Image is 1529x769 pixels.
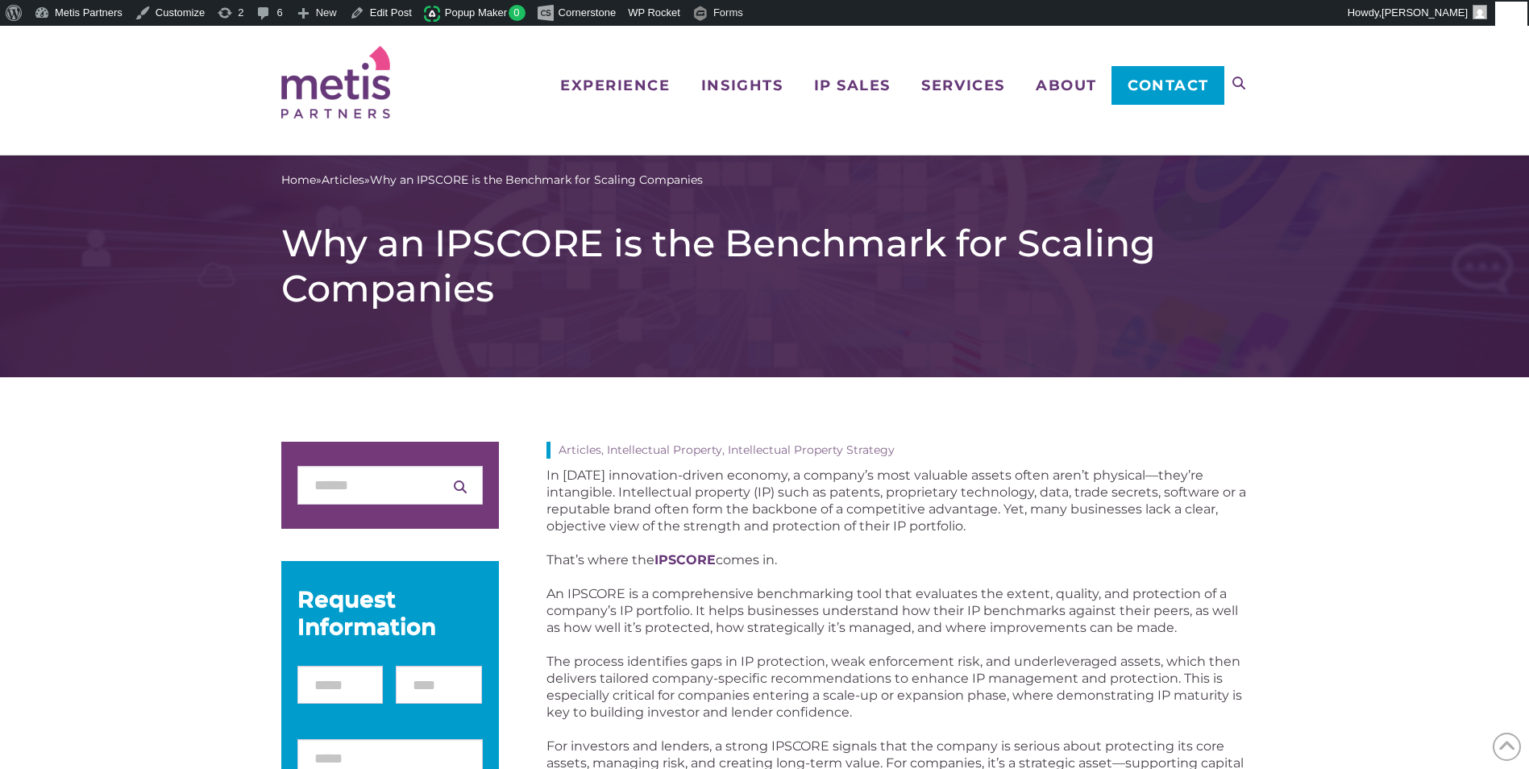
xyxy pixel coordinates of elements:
span: Insights [701,78,783,93]
a: IPSCORE [654,552,716,567]
a: Articles [322,172,364,189]
span: Why an IPSCORE is the Benchmark for Scaling Companies [370,172,703,189]
p: In [DATE] innovation-driven economy, a company’s most valuable assets often aren’t physical—they’... [546,467,1248,534]
div: Articles, Intellectual Property, Intellectual Property Strategy [546,442,1248,459]
span: Services [921,78,1004,93]
span: IP Sales [814,78,891,93]
span: Contact [1128,78,1209,93]
p: An IPSCORE is a comprehensive benchmarking tool that evaluates the extent, quality, and protectio... [546,585,1248,636]
h1: Why an IPSCORE is the Benchmark for Scaling Companies [281,221,1249,311]
div: Request Information [297,585,483,640]
p: That’s where the comes in. [546,551,1248,568]
a: Home [281,172,316,189]
span: Back to Top [1493,733,1521,761]
a: Contact [1111,66,1224,105]
span: » » [281,172,703,189]
p: The process identifies gaps in IP protection, weak enforcement risk, and underleveraged assets, w... [546,653,1248,721]
img: Metis Partners [281,46,390,118]
span: 0 [509,5,526,21]
span: About [1036,78,1097,93]
span: Experience [560,78,670,93]
span: [PERSON_NAME] [1382,6,1468,19]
